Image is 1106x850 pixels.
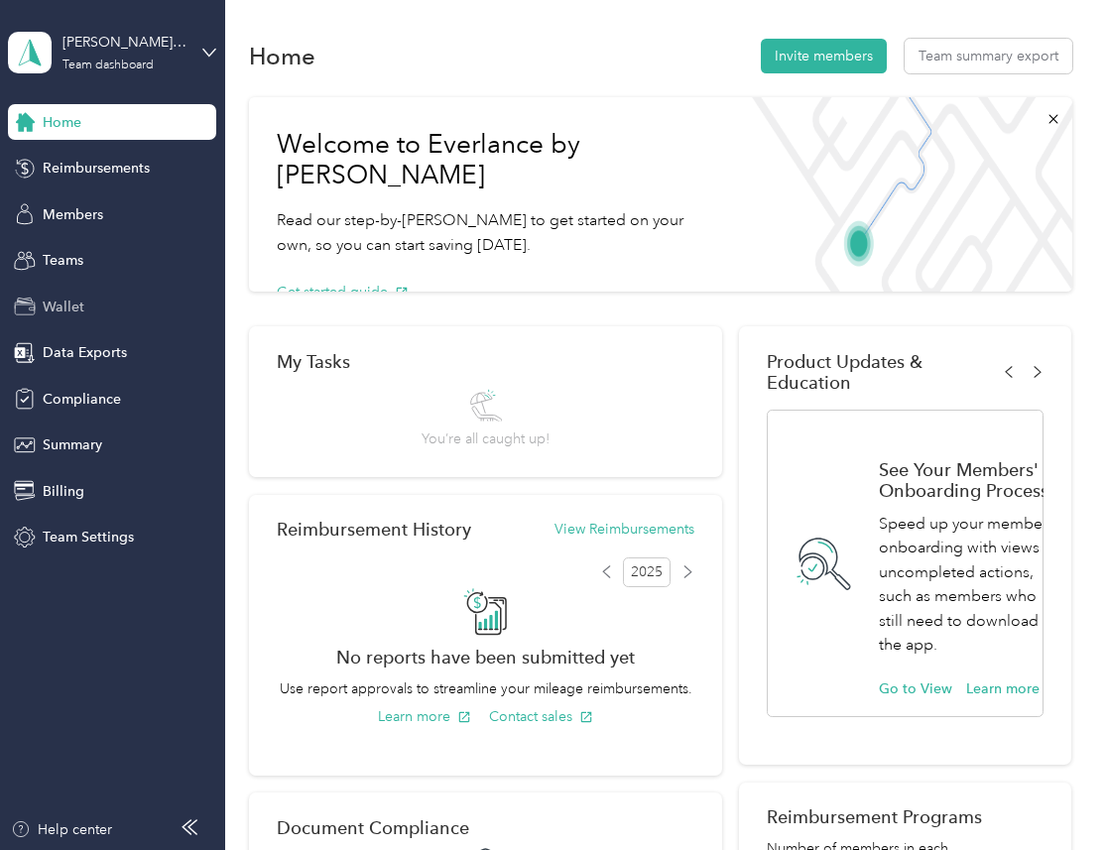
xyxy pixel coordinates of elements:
span: Members [43,204,103,225]
div: [PERSON_NAME] Wallet 1 [62,32,186,53]
h2: No reports have been submitted yet [277,647,693,668]
h2: Reimbursement History [277,519,471,540]
span: Billing [43,481,84,502]
span: Product Updates & Education [767,351,1003,393]
button: View Reimbursements [554,519,694,540]
h2: Document Compliance [277,817,469,838]
span: 2025 [623,557,671,587]
iframe: Everlance-gr Chat Button Frame [995,739,1106,850]
div: My Tasks [277,351,693,372]
span: Reimbursements [43,158,150,179]
p: Use report approvals to streamline your mileage reimbursements. [277,678,693,699]
h1: Home [249,46,315,66]
button: Learn more [378,706,471,727]
span: You’re all caught up! [422,428,550,449]
span: Compliance [43,389,121,410]
h1: See Your Members' Onboarding Process [879,459,1060,501]
span: Home [43,112,81,133]
span: Wallet [43,297,84,317]
span: Summary [43,434,102,455]
h1: Welcome to Everlance by [PERSON_NAME] [277,129,711,191]
img: Welcome to everlance [739,97,1071,292]
span: Teams [43,250,83,271]
span: Team Settings [43,527,134,547]
button: Learn more [966,678,1060,699]
span: Data Exports [43,342,127,363]
h2: Reimbursement Programs [767,806,1044,827]
button: Contact sales [489,706,593,727]
p: Speed up your members' onboarding with views of uncompleted actions, such as members who still ne... [879,512,1060,658]
p: Read our step-by-[PERSON_NAME] to get started on your own, so you can start saving [DATE]. [277,208,711,257]
button: Go to View [879,678,952,699]
button: Get started guide [277,282,409,303]
button: Team summary export [905,39,1072,73]
button: Invite members [761,39,887,73]
div: Team dashboard [62,60,154,71]
button: Help center [11,819,112,840]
